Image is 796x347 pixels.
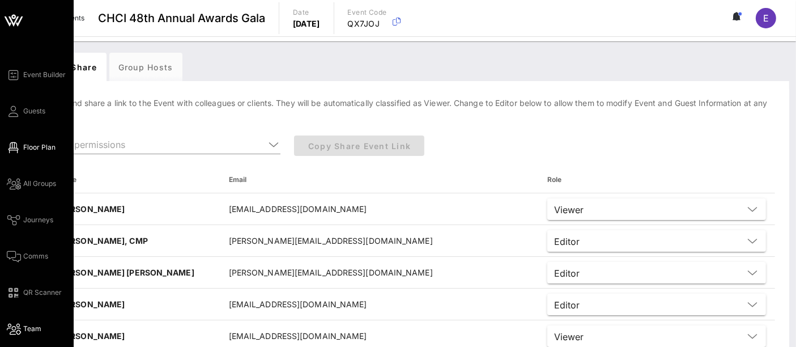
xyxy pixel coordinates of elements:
div: Editor [554,268,580,278]
div: Editor [554,236,580,247]
td: [EMAIL_ADDRESS][DOMAIN_NAME] [220,193,538,225]
span: QR Scanner [23,287,62,298]
td: [PERSON_NAME], CMP [48,225,220,257]
th: Email [220,166,538,193]
p: Event Code [348,7,387,18]
div: Viewer [547,198,766,220]
th: Name [48,166,220,193]
div: E [756,8,776,28]
div: Group Hosts [109,53,182,81]
td: [PERSON_NAME][EMAIL_ADDRESS][DOMAIN_NAME] [220,225,538,257]
td: [PERSON_NAME] [48,193,220,225]
p: Date [293,7,320,18]
div: Editor [547,262,766,283]
a: QR Scanner [7,286,62,299]
span: E [763,12,769,24]
div: Viewer [547,325,766,347]
span: Event Builder [23,70,66,80]
div: Viewer [554,332,584,342]
span: Journeys [23,215,53,225]
span: Floor Plan [23,142,56,153]
td: [PERSON_NAME] [PERSON_NAME] [48,257,220,289]
span: CHCI 48th Annual Awards Gala [98,10,265,27]
a: Guests [7,104,45,118]
a: Comms [7,249,48,263]
a: All Groups [7,177,56,191]
input: Select permissions [45,136,265,154]
td: [EMAIL_ADDRESS][DOMAIN_NAME] [220,289,538,320]
td: [PERSON_NAME] [48,289,220,320]
div: Viewer [554,205,584,215]
a: Event Builder [7,68,66,82]
div: Editor [547,294,766,315]
a: Journeys [7,213,53,227]
div: Editor [554,300,580,310]
a: Floor Plan [7,141,56,154]
span: All Groups [23,179,56,189]
div: Editor [547,230,766,252]
span: Guests [23,106,45,116]
span: Team [23,324,41,334]
a: Team [7,322,41,336]
p: QX7JOJ [348,18,387,29]
td: [PERSON_NAME][EMAIL_ADDRESS][DOMAIN_NAME] [220,257,538,289]
p: [DATE] [293,18,320,29]
span: Comms [23,251,48,261]
th: Role [538,166,775,193]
